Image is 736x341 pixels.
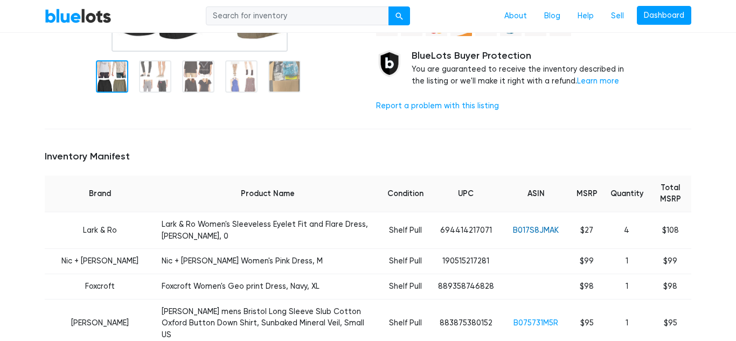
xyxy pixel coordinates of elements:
td: 694414217071 [430,212,502,249]
a: Dashboard [637,6,691,25]
input: Search for inventory [206,6,389,26]
td: 1 [604,274,650,299]
td: $98 [570,274,604,299]
a: B075731M5R [513,318,558,328]
td: Shelf Pull [381,274,430,299]
th: Quantity [604,176,650,212]
td: Shelf Pull [381,212,430,249]
th: UPC [430,176,502,212]
td: Lark & Ro Women's Sleeveless Eyelet Fit and Flare Dress, [PERSON_NAME], 0 [155,212,381,249]
td: $98 [650,274,691,299]
a: About [496,6,536,26]
a: Learn more [577,76,619,86]
td: Nic + [PERSON_NAME] [45,249,155,274]
th: ASIN [502,176,570,212]
td: $27 [570,212,604,249]
th: Total MSRP [650,176,691,212]
a: Help [569,6,602,26]
td: Shelf Pull [381,249,430,274]
img: buyer_protection_shield-3b65640a83011c7d3ede35a8e5a80bfdfaa6a97447f0071c1475b91a4b0b3d01.png [376,50,403,77]
th: Product Name [155,176,381,212]
a: BlueLots [45,8,112,24]
td: 190515217281 [430,249,502,274]
td: Nic + [PERSON_NAME] Women's Pink Dress, M [155,249,381,274]
th: MSRP [570,176,604,212]
td: Lark & Ro [45,212,155,249]
a: Report a problem with this listing [376,101,499,110]
a: Blog [536,6,569,26]
td: 1 [604,249,650,274]
h5: BlueLots Buyer Protection [412,50,636,62]
div: You are guaranteed to receive the inventory described in the listing or we'll make it right with ... [412,50,636,87]
td: Foxcroft [45,274,155,299]
a: Sell [602,6,633,26]
td: $99 [570,249,604,274]
td: $108 [650,212,691,249]
th: Condition [381,176,430,212]
td: $99 [650,249,691,274]
td: 889358746828 [430,274,502,299]
a: B017S8JMAK [513,226,559,235]
th: Brand [45,176,155,212]
h5: Inventory Manifest [45,151,691,163]
td: Foxcroft Women's Geo print Dress, Navy, XL [155,274,381,299]
td: 4 [604,212,650,249]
